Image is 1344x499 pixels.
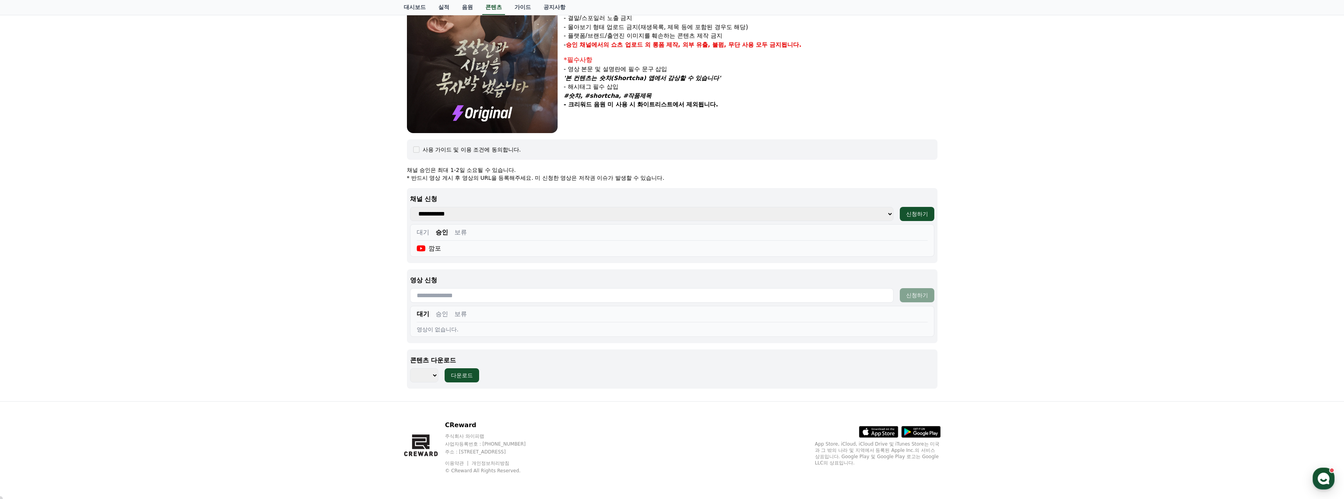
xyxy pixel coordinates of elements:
p: 영상 신청 [410,276,934,285]
button: 보류 [454,228,467,237]
span: 설정 [121,261,131,267]
div: 다운로드 [451,371,473,379]
a: 홈 [2,249,52,269]
div: 영상이 없습니다. [417,325,928,333]
p: - 결말/스포일러 노출 금지 [564,14,937,23]
button: 다운로드 [445,368,479,382]
a: 대화 [52,249,101,269]
p: 주소 : [STREET_ADDRESS] [445,449,541,455]
em: #숏챠, #shortcha, #작품제목 [564,92,652,99]
button: 대기 [417,309,429,319]
strong: - 크리워드 음원 미 사용 시 화이트리스트에서 제외됩니다. [564,101,718,108]
div: 깜포 [417,244,441,253]
p: 주식회사 와이피랩 [445,433,541,439]
div: 사용 가이드 및 이용 조건에 동의합니다. [423,146,521,154]
p: 채널 신청 [410,194,934,204]
button: 보류 [454,309,467,319]
p: - 해시태그 필수 삽입 [564,82,937,91]
a: 개인정보처리방침 [472,461,509,466]
p: - [564,40,937,49]
em: '본 컨텐츠는 숏챠(Shortcha) 앱에서 감상할 수 있습니다' [564,75,721,82]
span: 홈 [25,261,29,267]
div: *필수사항 [564,55,937,65]
p: - 영상 본문 및 설명란에 필수 문구 삽입 [564,65,937,74]
div: 신청하기 [906,291,928,299]
div: 신청하기 [906,210,928,218]
button: 신청하기 [900,288,934,302]
p: - 몰아보기 형태 업로드 금지(재생목록, 제목 등에 포함된 경우도 해당) [564,23,937,32]
p: 콘텐츠 다운로드 [410,356,934,365]
strong: 승인 채널에서의 쇼츠 업로드 외 [566,41,651,48]
button: 신청하기 [900,207,934,221]
a: 이용약관 [445,461,470,466]
button: 대기 [417,228,429,237]
p: CReward [445,420,541,430]
button: 승인 [436,228,448,237]
span: 대화 [72,261,81,267]
p: 사업자등록번호 : [PHONE_NUMBER] [445,441,541,447]
button: 승인 [436,309,448,319]
p: 채널 승인은 최대 1-2일 소요될 수 있습니다. [407,166,937,174]
p: * 반드시 영상 게시 후 영상의 URL을 등록해주세요. 미 신청한 영상은 저작권 이슈가 발생할 수 있습니다. [407,174,937,182]
p: © CReward All Rights Reserved. [445,468,541,474]
p: App Store, iCloud, iCloud Drive 및 iTunes Store는 미국과 그 밖의 나라 및 지역에서 등록된 Apple Inc.의 서비스 상표입니다. Goo... [815,441,941,466]
strong: 롱폼 제작, 외부 유출, 불펌, 무단 사용 모두 금지됩니다. [653,41,802,48]
p: - 플랫폼/브랜드/출연진 이미지를 훼손하는 콘텐츠 제작 금지 [564,31,937,40]
a: 설정 [101,249,151,269]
